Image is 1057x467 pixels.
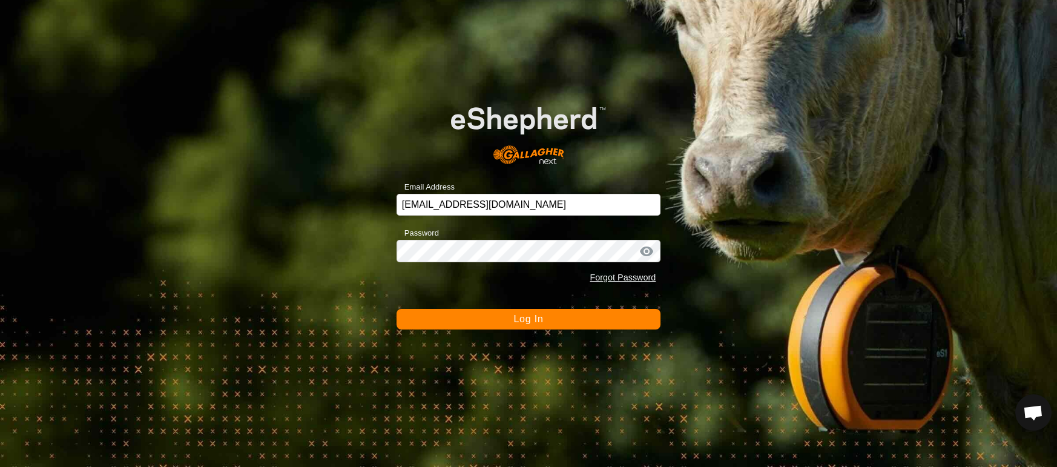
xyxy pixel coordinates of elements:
label: Password [397,227,439,239]
input: Email Address [397,194,661,216]
img: E-shepherd Logo [423,85,634,175]
label: Email Address [397,181,455,193]
a: Forgot Password [590,273,656,282]
button: Log In [397,309,661,330]
span: Log In [513,314,543,324]
a: Open chat [1015,394,1052,431]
